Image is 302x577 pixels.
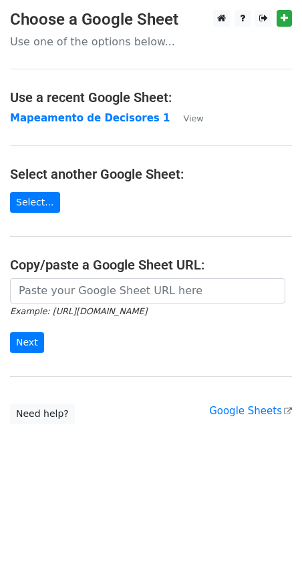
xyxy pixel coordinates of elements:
[10,35,292,49] p: Use one of the options below...
[10,112,170,124] a: Mapeamento de Decisores 1
[209,405,292,417] a: Google Sheets
[10,404,75,424] a: Need help?
[10,257,292,273] h4: Copy/paste a Google Sheet URL:
[10,192,60,213] a: Select...
[10,306,147,316] small: Example: [URL][DOMAIN_NAME]
[10,332,44,353] input: Next
[10,166,292,182] h4: Select another Google Sheet:
[10,278,285,304] input: Paste your Google Sheet URL here
[183,113,203,123] small: View
[170,112,203,124] a: View
[10,89,292,105] h4: Use a recent Google Sheet:
[10,10,292,29] h3: Choose a Google Sheet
